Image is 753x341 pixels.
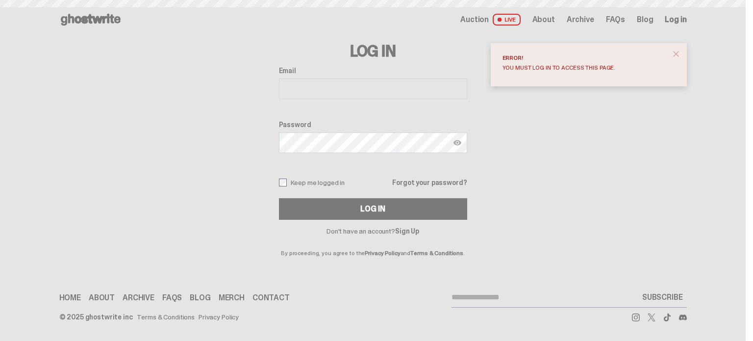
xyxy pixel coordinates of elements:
[59,294,81,302] a: Home
[392,179,467,186] a: Forgot your password?
[502,65,667,71] div: You must log in to access this page.
[162,294,182,302] a: FAQs
[279,121,467,129] label: Password
[665,16,686,24] a: Log in
[59,314,133,320] div: © 2025 ghostwrite inc
[410,249,463,257] a: Terms & Conditions
[606,16,625,24] a: FAQs
[190,294,210,302] a: Blog
[532,16,555,24] a: About
[460,16,489,24] span: Auction
[567,16,594,24] a: Archive
[502,55,667,61] div: Error!
[279,198,467,220] button: Log In
[279,179,345,186] label: Keep me logged in
[493,14,521,26] span: LIVE
[279,235,467,256] p: By proceeding, you agree to the and .
[453,139,461,147] img: Show password
[637,16,653,24] a: Blog
[279,228,467,235] p: Don't have an account?
[365,249,400,257] a: Privacy Policy
[279,67,467,75] label: Email
[395,227,419,236] a: Sign Up
[279,43,467,59] h3: Log In
[219,294,245,302] a: Merch
[279,179,287,186] input: Keep me logged in
[137,314,195,320] a: Terms & Conditions
[199,314,239,320] a: Privacy Policy
[89,294,115,302] a: About
[252,294,290,302] a: Contact
[638,288,687,307] button: SUBSCRIBE
[123,294,154,302] a: Archive
[460,14,520,26] a: Auction LIVE
[667,45,685,63] button: close
[360,205,385,213] div: Log In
